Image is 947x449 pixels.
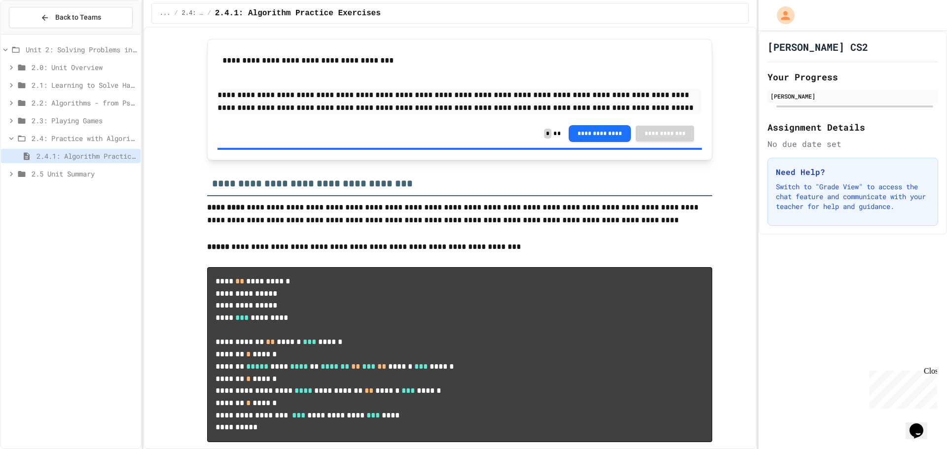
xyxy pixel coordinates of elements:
span: 2.4.1: Algorithm Practice Exercises [36,151,137,161]
span: 2.4: Practice with Algorithms [32,133,137,143]
span: Back to Teams [55,12,101,23]
span: / [208,9,211,17]
span: Unit 2: Solving Problems in Computer Science [26,44,137,55]
p: Switch to "Grade View" to access the chat feature and communicate with your teacher for help and ... [776,182,930,211]
div: [PERSON_NAME] [770,92,935,101]
h2: Assignment Details [767,120,938,134]
div: No due date set [767,138,938,150]
iframe: chat widget [906,410,937,439]
span: 2.1: Learning to Solve Hard Problems [32,80,137,90]
span: 2.2: Algorithms - from Pseudocode to Flowcharts [32,98,137,108]
iframe: chat widget [865,367,937,409]
span: 2.4.1: Algorithm Practice Exercises [215,7,381,19]
span: / [174,9,178,17]
div: Chat with us now!Close [4,4,68,63]
h1: [PERSON_NAME] CS2 [767,40,868,54]
span: ... [160,9,171,17]
span: 2.4: Practice with Algorithms [182,9,204,17]
span: 2.5 Unit Summary [32,169,137,179]
h3: Need Help? [776,166,930,178]
button: Back to Teams [9,7,133,28]
div: My Account [766,4,797,27]
span: 2.0: Unit Overview [32,62,137,72]
span: 2.3: Playing Games [32,115,137,126]
h2: Your Progress [767,70,938,84]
